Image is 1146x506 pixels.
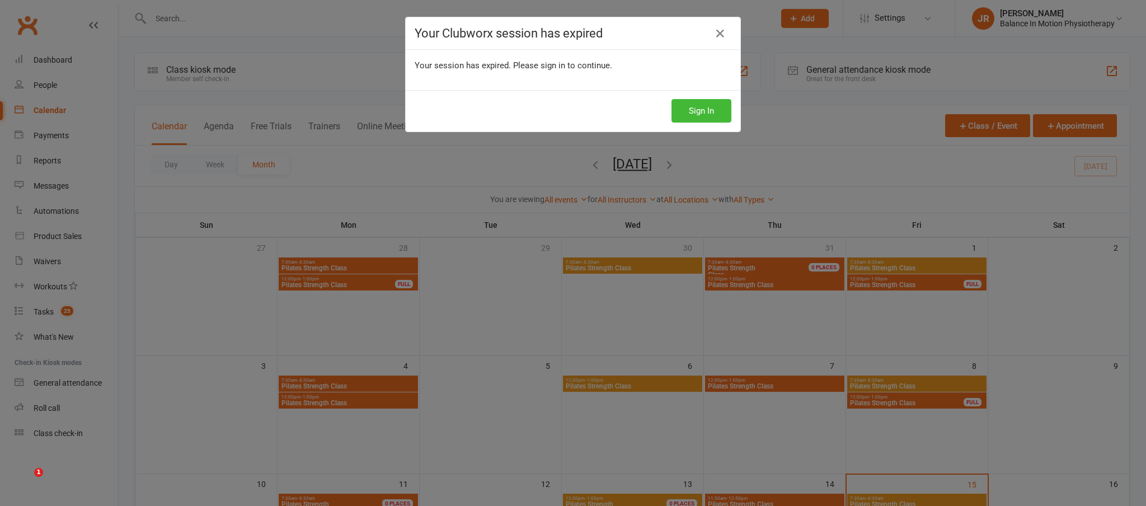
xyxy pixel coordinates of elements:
[415,26,731,40] h4: Your Clubworx session has expired
[34,468,43,477] span: 1
[711,25,729,43] a: Close
[415,60,612,71] span: Your session has expired. Please sign in to continue.
[11,468,38,495] iframe: Intercom live chat
[671,99,731,123] button: Sign In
